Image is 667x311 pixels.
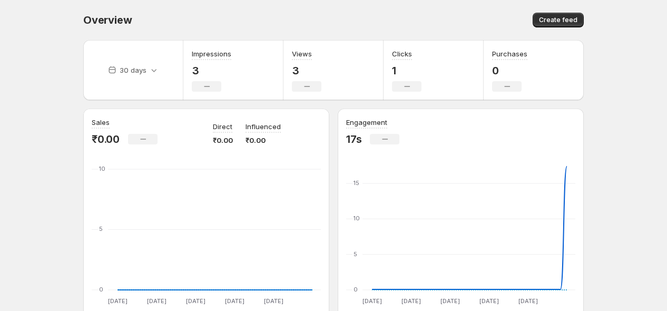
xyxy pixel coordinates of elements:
p: 3 [192,64,231,77]
p: Influenced [246,121,281,132]
h3: Clicks [392,48,412,59]
h3: Purchases [492,48,527,59]
text: [DATE] [518,297,538,305]
text: [DATE] [108,297,127,305]
text: 5 [354,250,357,258]
text: 15 [354,179,359,187]
p: ₹0.00 [246,135,281,145]
text: [DATE] [401,297,421,305]
span: Create feed [539,16,577,24]
h3: Impressions [192,48,231,59]
p: 17s [346,133,361,145]
h3: Sales [92,117,110,128]
text: [DATE] [362,297,382,305]
p: 0 [492,64,527,77]
span: Overview [83,14,132,26]
p: Direct [213,121,232,132]
button: Create feed [533,13,584,27]
h3: Views [292,48,312,59]
text: 10 [354,215,360,222]
text: [DATE] [440,297,460,305]
p: 30 days [120,65,146,75]
p: 1 [392,64,421,77]
text: [DATE] [479,297,499,305]
text: 10 [99,165,105,172]
text: [DATE] [147,297,166,305]
text: 0 [99,286,103,293]
p: 3 [292,64,321,77]
text: 5 [99,225,103,232]
text: [DATE] [225,297,244,305]
p: ₹0.00 [213,135,233,145]
p: ₹0.00 [92,133,120,145]
text: [DATE] [264,297,283,305]
text: [DATE] [186,297,205,305]
text: 0 [354,286,358,293]
h3: Engagement [346,117,387,128]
